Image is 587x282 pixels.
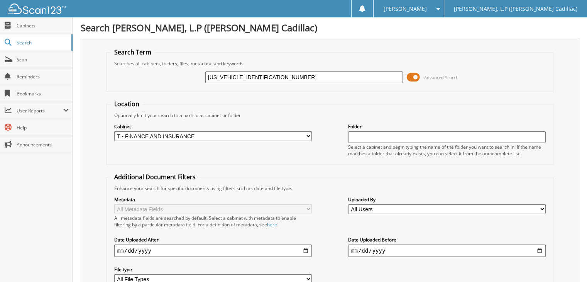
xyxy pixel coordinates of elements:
[17,141,69,148] span: Announcements
[17,90,69,97] span: Bookmarks
[114,245,312,257] input: start
[548,245,587,282] iframe: Chat Widget
[348,123,546,130] label: Folder
[17,56,69,63] span: Scan
[110,48,155,56] legend: Search Term
[383,7,426,11] span: [PERSON_NAME]
[81,21,579,34] h1: Search [PERSON_NAME], L.P ([PERSON_NAME] Cadillac)
[114,236,312,243] label: Date Uploaded After
[114,196,312,203] label: Metadata
[114,266,312,273] label: File type
[114,123,312,130] label: Cabinet
[17,73,69,80] span: Reminders
[348,196,546,203] label: Uploaded By
[348,236,546,243] label: Date Uploaded Before
[17,39,68,46] span: Search
[454,7,577,11] span: [PERSON_NAME], L.P ([PERSON_NAME] Cadillac)
[8,3,66,14] img: scan123-logo-white.svg
[114,215,312,228] div: All metadata fields are searched by default. Select a cabinet with metadata to enable filtering b...
[110,185,550,192] div: Enhance your search for specific documents using filters such as date and file type.
[17,22,69,29] span: Cabinets
[17,107,63,114] span: User Reports
[110,173,200,181] legend: Additional Document Filters
[17,124,69,131] span: Help
[348,245,546,257] input: end
[110,112,550,119] div: Optionally limit your search to a particular cabinet or folder
[110,60,550,67] div: Searches all cabinets, folders, files, metadata, and keywords
[348,144,546,157] div: Select a cabinet and begin typing the name of the folder you want to search in. If the name match...
[267,221,277,228] a: here
[110,100,143,108] legend: Location
[424,75,458,80] span: Advanced Search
